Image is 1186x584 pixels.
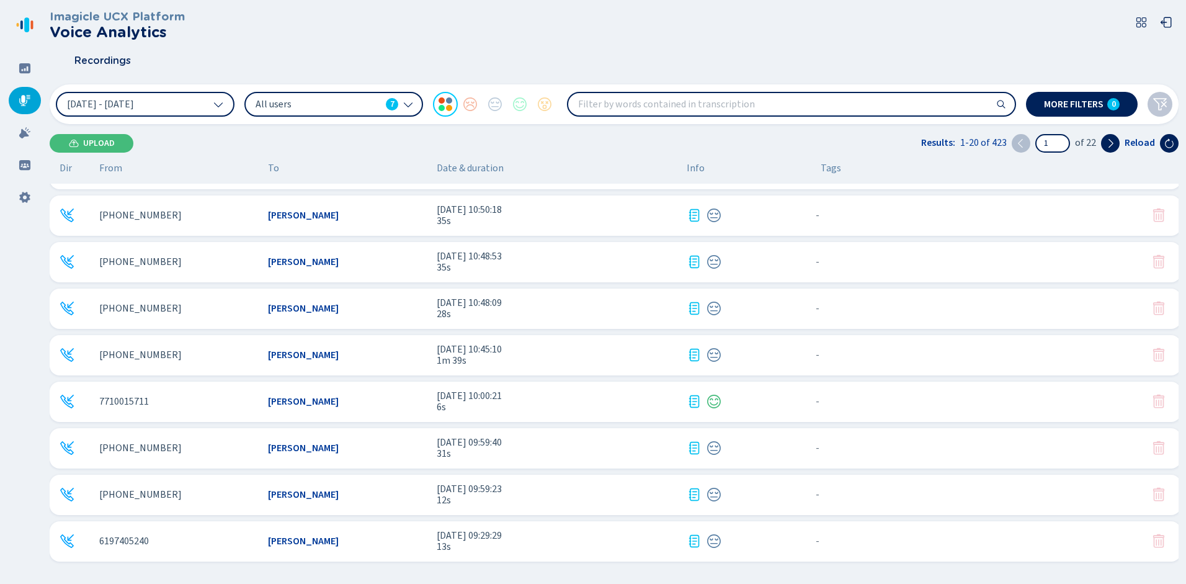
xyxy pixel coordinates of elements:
[687,254,702,269] svg: journal-text
[60,394,74,409] div: Incoming call
[19,159,31,171] svg: groups-filled
[1151,534,1166,549] svg: trash-fill
[1151,301,1166,316] button: Your role doesn't allow you to delete this conversation
[707,487,721,502] svg: icon-emoji-neutral
[1105,138,1115,148] svg: chevron-right
[687,487,702,502] svg: journal-text
[50,134,133,153] button: Upload
[268,349,339,361] span: [PERSON_NAME]
[1164,138,1174,148] svg: arrow-clockwise
[437,402,677,413] span: 6s
[69,138,79,148] svg: cloud-upload
[1151,348,1166,362] button: Your role doesn't allow you to delete this conversation
[50,24,185,41] h2: Voice Analytics
[568,93,1015,115] input: Filter by words contained in transcription
[9,119,41,146] div: Alarms
[687,487,702,502] div: Transcription available
[437,437,677,448] span: [DATE] 09:59:40
[687,301,702,316] svg: journal-text
[437,530,677,541] span: [DATE] 09:29:29
[437,483,677,495] span: [DATE] 09:59:23
[56,92,234,117] button: [DATE] - [DATE]
[437,215,677,227] span: 35s
[83,138,115,148] span: Upload
[816,396,819,407] span: No tags assigned
[60,487,74,502] div: Incoming call
[707,301,721,316] svg: icon-emoji-neutral
[60,254,74,269] div: Incoming call
[437,297,677,308] span: [DATE] 10:48:09
[99,256,182,267] span: [PHONE_NUMBER]
[816,442,819,454] span: No tags assigned
[707,534,721,549] div: Neutral sentiment
[687,348,702,362] div: Transcription available
[50,10,185,24] h3: Imagicle UCX Platform
[996,99,1006,109] svg: search
[437,390,677,402] span: [DATE] 10:00:21
[1151,394,1166,409] svg: trash-fill
[1151,534,1166,549] button: Your role doesn't allow you to delete this conversation
[437,344,677,355] span: [DATE] 10:45:10
[687,301,702,316] div: Transcription available
[74,55,131,66] span: Recordings
[687,254,702,269] div: Transcription available
[19,94,31,107] svg: mic-fill
[687,208,702,223] div: Transcription available
[213,99,223,109] svg: chevron-down
[60,534,74,549] div: Incoming call
[1151,394,1166,409] button: Your role doesn't allow you to delete this conversation
[1151,254,1166,269] button: Your role doesn't allow you to delete this conversation
[1151,487,1166,502] svg: trash-fill
[60,254,74,269] svg: telephone-inbound
[687,394,702,409] svg: journal-text
[9,87,41,114] div: Recordings
[707,208,721,223] div: Neutral sentiment
[1101,134,1120,153] button: Next page
[60,394,74,409] svg: telephone-inbound
[1151,441,1166,456] svg: trash-fill
[687,534,702,549] div: Transcription available
[1112,99,1116,109] span: 0
[268,442,339,454] span: [PERSON_NAME]
[99,536,149,547] span: 6197405240
[256,97,381,111] span: All users
[1151,208,1166,223] svg: trash-fill
[921,137,955,148] span: Results:
[707,208,721,223] svg: icon-emoji-neutral
[707,441,721,456] svg: icon-emoji-neutral
[99,489,182,500] span: [PHONE_NUMBER]
[60,441,74,456] div: Incoming call
[60,208,74,223] div: Incoming call
[1151,441,1166,456] button: Your role doesn't allow you to delete this conversation
[60,163,72,174] span: Dir
[437,541,677,552] span: 13s
[1153,97,1167,112] svg: funnel-disabled
[60,534,74,549] svg: telephone-inbound
[707,394,721,409] div: Positive sentiment
[1151,208,1166,223] button: Your role doesn't allow you to delete this conversation
[1151,348,1166,362] svg: trash-fill
[816,303,819,314] span: No tags assigned
[268,303,339,314] span: [PERSON_NAME]
[390,98,395,110] span: 7
[403,99,413,109] svg: chevron-down
[960,137,1007,148] span: 1-20 of 423
[437,163,677,174] span: Date & duration
[437,204,677,215] span: [DATE] 10:50:18
[9,184,41,211] div: Settings
[1044,99,1104,109] span: More filters
[1151,254,1166,269] svg: trash-fill
[268,210,339,221] span: [PERSON_NAME]
[60,487,74,502] svg: telephone-inbound
[268,536,339,547] span: [PERSON_NAME]
[1012,134,1030,153] button: Previous page
[687,441,702,456] div: Transcription available
[707,534,721,549] svg: icon-emoji-neutral
[99,303,182,314] span: [PHONE_NUMBER]
[437,308,677,320] span: 28s
[437,495,677,506] span: 12s
[821,163,841,174] span: Tags
[268,489,339,500] span: [PERSON_NAME]
[687,534,702,549] svg: journal-text
[816,536,819,547] span: No tags assigned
